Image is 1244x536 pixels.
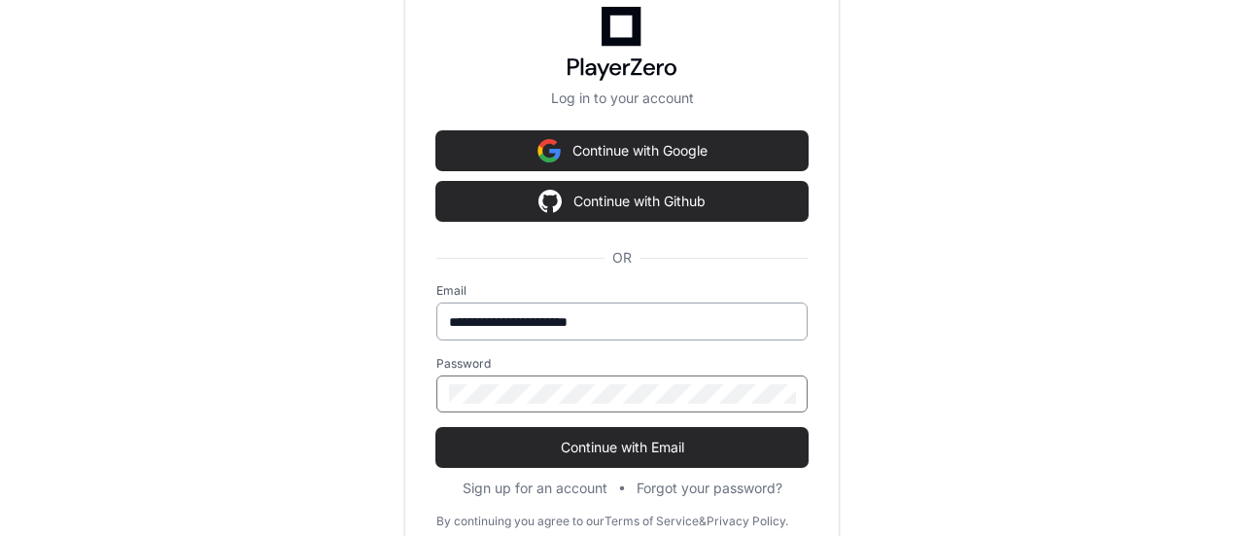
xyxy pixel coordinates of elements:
[436,428,808,467] button: Continue with Email
[699,514,707,529] div: &
[605,514,699,529] a: Terms of Service
[436,438,808,457] span: Continue with Email
[436,514,605,529] div: By continuing you agree to our
[463,479,607,498] button: Sign up for an account
[436,182,808,221] button: Continue with Github
[637,479,782,498] button: Forgot your password?
[605,248,639,268] span: OR
[436,89,808,108] p: Log in to your account
[436,283,808,299] label: Email
[436,356,808,372] label: Password
[537,131,561,170] img: Sign in with google
[538,182,562,221] img: Sign in with google
[707,514,788,529] a: Privacy Policy.
[436,131,808,170] button: Continue with Google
